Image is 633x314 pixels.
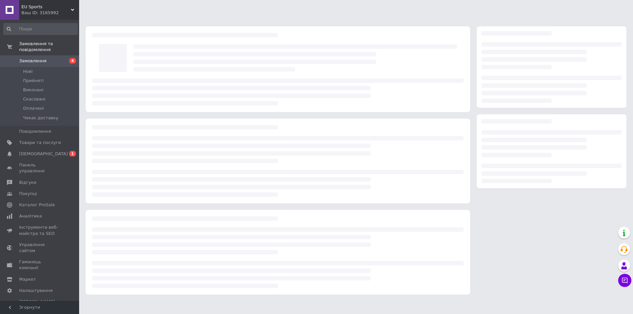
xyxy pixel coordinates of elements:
[23,78,44,84] span: Прийняті
[21,4,71,10] span: EU Sports
[19,288,53,294] span: Налаштування
[23,96,45,102] span: Скасовані
[19,140,61,146] span: Товари та послуги
[19,151,68,157] span: [DEMOGRAPHIC_DATA]
[19,162,61,174] span: Панель управління
[19,128,51,134] span: Повідомлення
[23,69,33,74] span: Нові
[69,58,76,64] span: 4
[19,259,61,271] span: Гаманець компанії
[19,242,61,254] span: Управління сайтом
[618,274,631,287] button: Чат з покупцем
[23,115,58,121] span: Чекає доставку
[19,224,61,236] span: Інструменти веб-майстра та SEO
[19,191,37,197] span: Покупці
[23,87,44,93] span: Виконані
[19,58,46,64] span: Замовлення
[19,213,42,219] span: Аналітика
[19,41,79,53] span: Замовлення та повідомлення
[69,151,76,157] span: 1
[19,202,55,208] span: Каталог ProSale
[23,105,44,111] span: Оплачені
[19,180,36,186] span: Відгуки
[3,23,78,35] input: Пошук
[21,10,79,16] div: Ваш ID: 3165992
[19,276,36,282] span: Маркет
